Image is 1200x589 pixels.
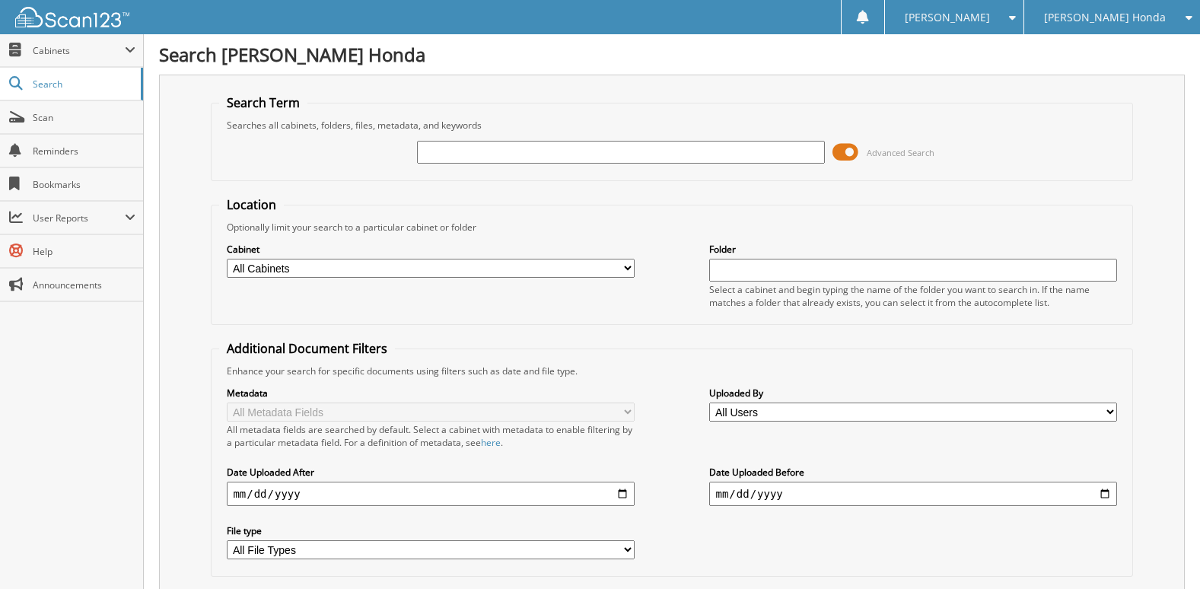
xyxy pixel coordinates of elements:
span: Scan [33,111,135,124]
label: Folder [709,243,1116,256]
span: [PERSON_NAME] Honda [1044,13,1166,22]
span: Announcements [33,279,135,291]
span: [PERSON_NAME] [905,13,990,22]
label: Date Uploaded Before [709,466,1116,479]
div: Searches all cabinets, folders, files, metadata, and keywords [219,119,1124,132]
span: Help [33,245,135,258]
label: Cabinet [227,243,634,256]
span: User Reports [33,212,125,224]
label: Date Uploaded After [227,466,634,479]
input: start [227,482,634,506]
img: scan123-logo-white.svg [15,7,129,27]
span: Bookmarks [33,178,135,191]
legend: Additional Document Filters [219,340,395,357]
legend: Location [219,196,284,213]
legend: Search Term [219,94,307,111]
div: Enhance your search for specific documents using filters such as date and file type. [219,365,1124,377]
span: Cabinets [33,44,125,57]
input: end [709,482,1116,506]
label: Uploaded By [709,387,1116,400]
div: All metadata fields are searched by default. Select a cabinet with metadata to enable filtering b... [227,423,634,449]
label: File type [227,524,634,537]
span: Advanced Search [867,147,934,158]
span: Reminders [33,145,135,158]
div: Optionally limit your search to a particular cabinet or folder [219,221,1124,234]
a: here [481,436,501,449]
h1: Search [PERSON_NAME] Honda [159,42,1185,67]
div: Select a cabinet and begin typing the name of the folder you want to search in. If the name match... [709,283,1116,309]
span: Search [33,78,133,91]
label: Metadata [227,387,634,400]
